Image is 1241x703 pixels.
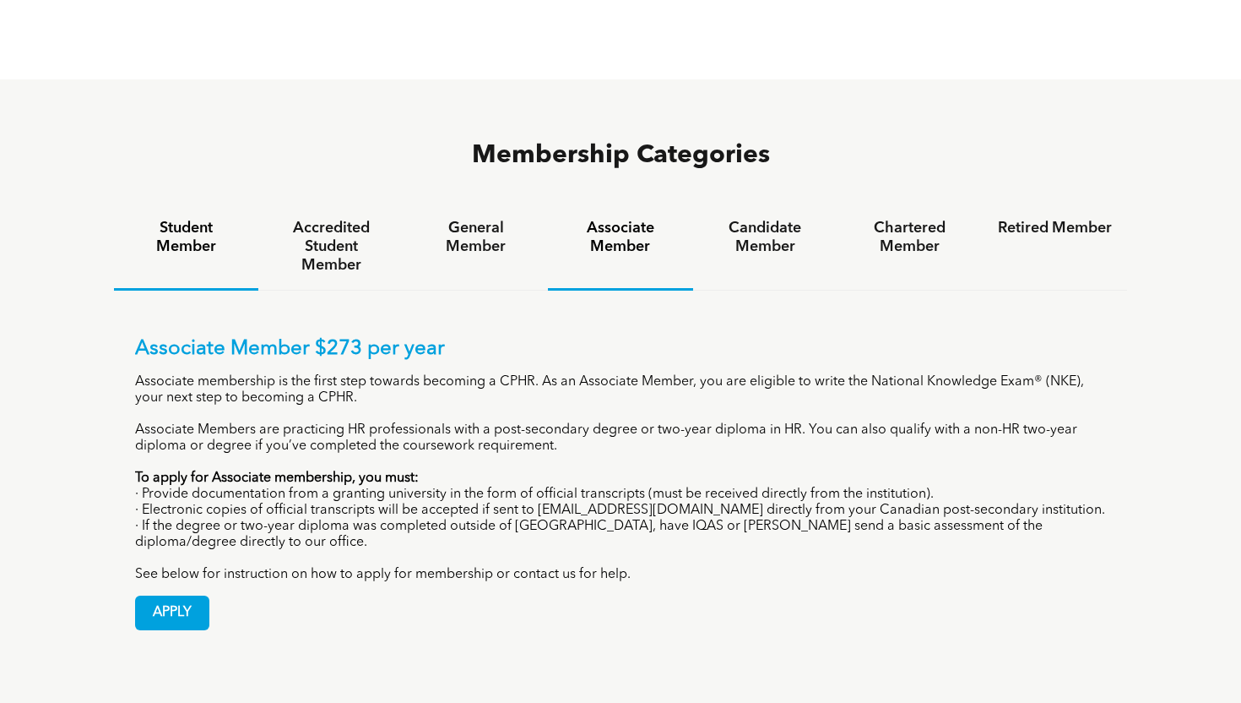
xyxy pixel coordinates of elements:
[708,219,822,256] h4: Candidate Member
[563,219,677,256] h4: Associate Member
[135,374,1106,406] p: Associate membership is the first step towards becoming a CPHR. As an Associate Member, you are e...
[472,143,770,168] span: Membership Categories
[135,503,1106,519] p: · Electronic copies of official transcripts will be accepted if sent to [EMAIL_ADDRESS][DOMAIN_NA...
[135,567,1106,583] p: See below for instruction on how to apply for membership or contact us for help.
[135,422,1106,455] p: Associate Members are practicing HR professionals with a post-secondary degree or two-year diplom...
[135,519,1106,551] p: · If the degree or two-year diploma was completed outside of [GEOGRAPHIC_DATA], have IQAS or [PER...
[135,471,419,485] strong: To apply for Associate membership, you must:
[274,219,387,275] h4: Accredited Student Member
[135,337,1106,362] p: Associate Member $273 per year
[129,219,243,256] h4: Student Member
[998,219,1112,237] h4: Retired Member
[853,219,967,256] h4: Chartered Member
[135,596,209,630] a: APPLY
[136,597,209,629] span: APPLY
[419,219,533,256] h4: General Member
[135,487,1106,503] p: · Provide documentation from a granting university in the form of official transcripts (must be r...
